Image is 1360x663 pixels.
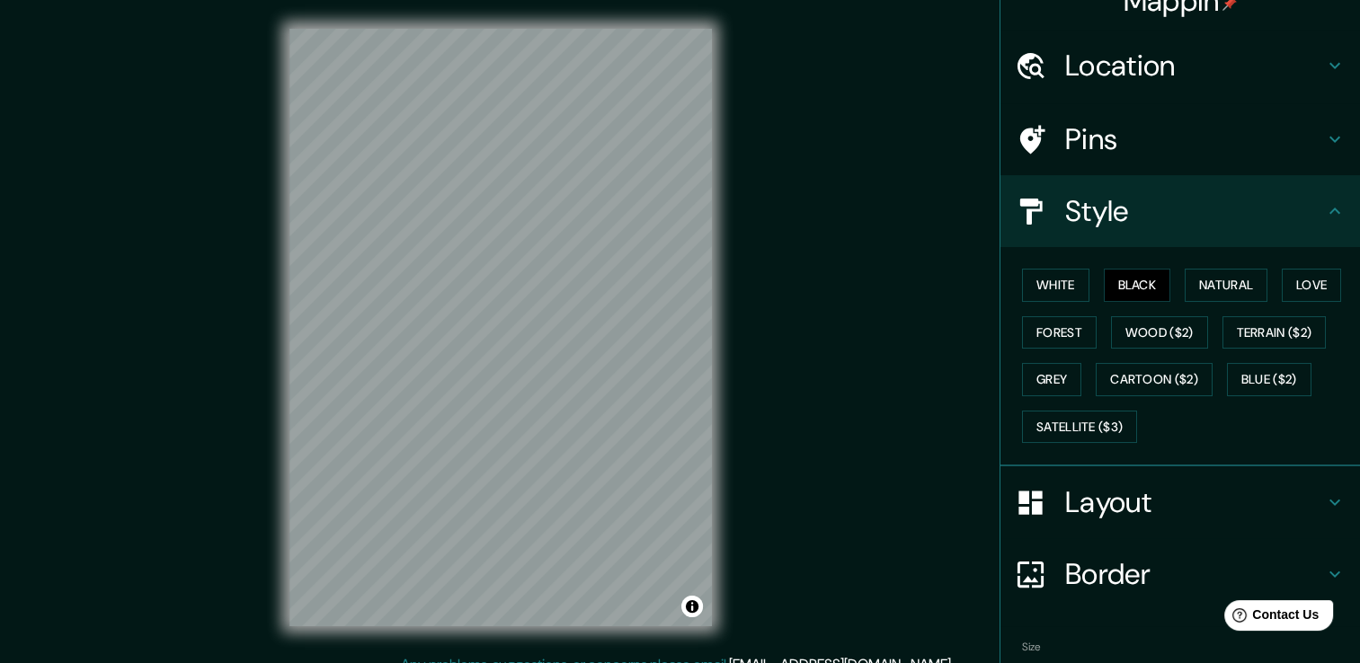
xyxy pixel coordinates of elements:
button: Satellite ($3) [1022,411,1137,444]
button: Grey [1022,363,1081,396]
iframe: Help widget launcher [1200,593,1340,643]
button: Black [1104,269,1171,302]
button: White [1022,269,1089,302]
div: Border [1000,538,1360,610]
button: Toggle attribution [681,596,703,617]
div: Location [1000,30,1360,102]
div: Layout [1000,466,1360,538]
h4: Pins [1065,121,1324,157]
canvas: Map [289,29,712,626]
div: Pins [1000,103,1360,175]
button: Blue ($2) [1227,363,1311,396]
div: Style [1000,175,1360,247]
label: Size [1022,640,1041,655]
h4: Location [1065,48,1324,84]
button: Terrain ($2) [1222,316,1327,349]
button: Love [1282,269,1341,302]
h4: Layout [1065,484,1324,520]
button: Forest [1022,316,1097,349]
h4: Style [1065,193,1324,229]
button: Cartoon ($2) [1096,363,1213,396]
h4: Border [1065,556,1324,592]
button: Wood ($2) [1111,316,1208,349]
button: Natural [1185,269,1267,302]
